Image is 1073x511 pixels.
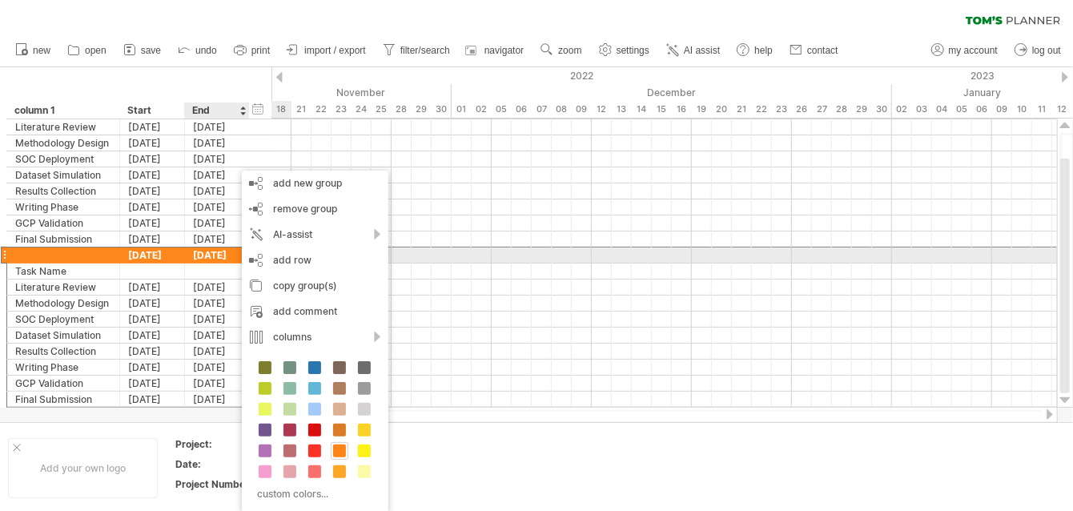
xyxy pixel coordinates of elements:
div: Tuesday, 6 December 2022 [512,101,532,118]
div: [DATE] [185,119,250,135]
div: Methodology Design [15,296,111,311]
div: Monday, 12 December 2022 [592,101,612,118]
div: [DATE] [120,247,185,263]
a: open [63,40,111,61]
span: filter/search [400,45,450,56]
div: [DATE] [120,119,185,135]
div: Date: [175,457,263,471]
div: Methodology Design [15,135,111,151]
span: open [85,45,106,56]
div: custom colors... [250,483,376,505]
div: Thursday, 29 December 2022 [852,101,872,118]
div: [DATE] [120,231,185,247]
a: print [230,40,275,61]
a: undo [174,40,222,61]
span: save [141,45,161,56]
div: Friday, 16 December 2022 [672,101,692,118]
span: new [33,45,50,56]
span: help [754,45,773,56]
div: AI-assist [242,222,388,247]
div: [DATE] [185,360,250,375]
div: [DATE] [120,151,185,167]
div: [DATE] [185,215,250,231]
div: [DATE] [120,280,185,295]
div: [DATE] [185,296,250,311]
div: Friday, 6 January 2023 [972,101,992,118]
a: new [11,40,55,61]
div: [DATE] [185,328,250,343]
div: [DATE] [120,328,185,343]
div: [DATE] [185,392,250,407]
div: Tuesday, 13 December 2022 [612,101,632,118]
a: contact [786,40,843,61]
div: Task Name [15,264,111,279]
span: navigator [484,45,524,56]
div: Tuesday, 3 January 2023 [912,101,932,118]
div: Wednesday, 11 January 2023 [1032,101,1052,118]
div: Writing Phase [15,360,111,375]
div: GCP Validation [15,215,111,231]
span: settings [617,45,649,56]
div: Thursday, 1 December 2022 [452,101,472,118]
span: remove group [273,203,337,215]
div: [DATE] [120,167,185,183]
span: print [251,45,270,56]
div: SOC Deployment [15,312,111,327]
div: GCP Validation [15,376,111,391]
a: help [733,40,778,61]
a: filter/search [379,40,455,61]
div: copy group(s) [242,273,388,299]
div: Writing Phase [15,199,111,215]
div: [DATE] [185,135,250,151]
a: AI assist [662,40,725,61]
a: import / export [283,40,371,61]
div: Thursday, 8 December 2022 [552,101,572,118]
div: [DATE] [120,296,185,311]
div: Project: [175,437,263,451]
div: Friday, 30 December 2022 [872,101,892,118]
div: add new group [242,171,388,196]
div: Wednesday, 28 December 2022 [832,101,852,118]
div: Tuesday, 10 January 2023 [1012,101,1032,118]
span: my account [949,45,998,56]
div: Monday, 21 November 2022 [291,101,311,118]
div: Thursday, 24 November 2022 [352,101,372,118]
div: Literature Review [15,119,111,135]
div: Friday, 2 December 2022 [472,101,492,118]
div: [DATE] [120,183,185,199]
div: Friday, 25 November 2022 [372,101,392,118]
div: Final Submission [15,231,111,247]
div: Wednesday, 14 December 2022 [632,101,652,118]
a: my account [927,40,1003,61]
a: navigator [463,40,528,61]
div: [DATE] [185,344,250,359]
div: Wednesday, 4 January 2023 [932,101,952,118]
div: [DATE] [185,151,250,167]
div: add row [242,247,388,273]
div: Project Number [175,477,263,491]
div: Monday, 9 January 2023 [992,101,1012,118]
div: Monday, 19 December 2022 [692,101,712,118]
div: Dataset Simulation [15,328,111,343]
a: save [119,40,166,61]
div: [DATE] [120,392,185,407]
span: zoom [558,45,581,56]
span: import / export [304,45,366,56]
div: End [192,103,240,119]
div: Friday, 23 December 2022 [772,101,792,118]
div: Thursday, 22 December 2022 [752,101,772,118]
span: undo [195,45,217,56]
div: Results Collection [15,183,111,199]
div: December 2022 [452,84,892,101]
div: Wednesday, 7 December 2022 [532,101,552,118]
div: [DATE] [120,360,185,375]
div: Thursday, 12 January 2023 [1052,101,1072,118]
div: Monday, 26 December 2022 [792,101,812,118]
div: Monday, 28 November 2022 [392,101,412,118]
div: Monday, 5 December 2022 [492,101,512,118]
div: Wednesday, 30 November 2022 [432,101,452,118]
div: Start [127,103,175,119]
div: Tuesday, 27 December 2022 [812,101,832,118]
div: [DATE] [120,215,185,231]
a: zoom [536,40,586,61]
